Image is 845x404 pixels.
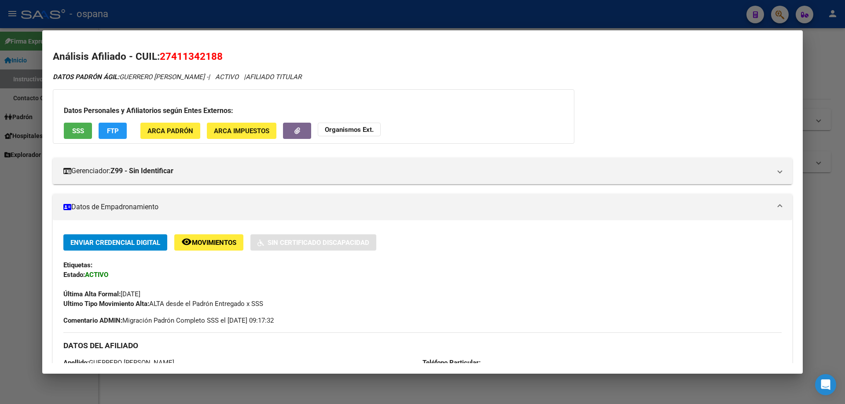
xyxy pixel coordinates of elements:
button: SSS [64,123,92,139]
strong: Última Alta Formal: [63,290,121,298]
h3: DATOS DEL AFILIADO [63,341,782,350]
strong: Estado: [63,271,85,279]
span: ARCA Padrón [147,127,193,135]
button: ARCA Padrón [140,123,200,139]
span: FTP [107,127,119,135]
button: ARCA Impuestos [207,123,276,139]
span: 27411342188 [160,51,223,62]
strong: Comentario ADMIN: [63,317,122,324]
strong: Organismos Ext. [325,126,374,134]
span: AFILIADO TITULAR [246,73,301,81]
mat-expansion-panel-header: Gerenciador:Z99 - Sin Identificar [53,158,792,184]
strong: Teléfono Particular: [422,359,481,367]
strong: Z99 - Sin Identificar [110,166,173,176]
button: FTP [99,123,127,139]
span: SSS [72,127,84,135]
i: | ACTIVO | [53,73,301,81]
strong: Etiquetas: [63,261,92,269]
mat-panel-title: Gerenciador: [63,166,771,176]
span: [DATE] [63,290,140,298]
mat-expansion-panel-header: Datos de Empadronamiento [53,194,792,220]
strong: ACTIVO [85,271,108,279]
span: Enviar Credencial Digital [70,239,160,247]
button: Movimientos [174,234,243,251]
strong: DATOS PADRÓN ÁGIL: [53,73,119,81]
mat-icon: remove_red_eye [181,237,192,247]
button: Enviar Credencial Digital [63,234,167,251]
span: Sin Certificado Discapacidad [268,239,369,247]
span: ARCA Impuestos [214,127,269,135]
span: GUERRERO [PERSON_NAME] - [53,73,208,81]
div: Open Intercom Messenger [815,374,836,395]
h3: Datos Personales y Afiliatorios según Entes Externos: [64,106,563,116]
span: Movimientos [192,239,236,247]
span: Migración Padrón Completo SSS el [DATE] 09:17:32 [63,316,274,325]
button: Organismos Ext. [318,123,381,136]
span: ALTA desde el Padrón Entregado x SSS [63,300,263,308]
strong: Ultimo Tipo Movimiento Alta: [63,300,149,308]
strong: Apellido: [63,359,89,367]
button: Sin Certificado Discapacidad [250,234,376,251]
mat-panel-title: Datos de Empadronamiento [63,202,771,212]
h2: Análisis Afiliado - CUIL: [53,49,792,64]
span: GUERRERO [PERSON_NAME] [63,359,174,367]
